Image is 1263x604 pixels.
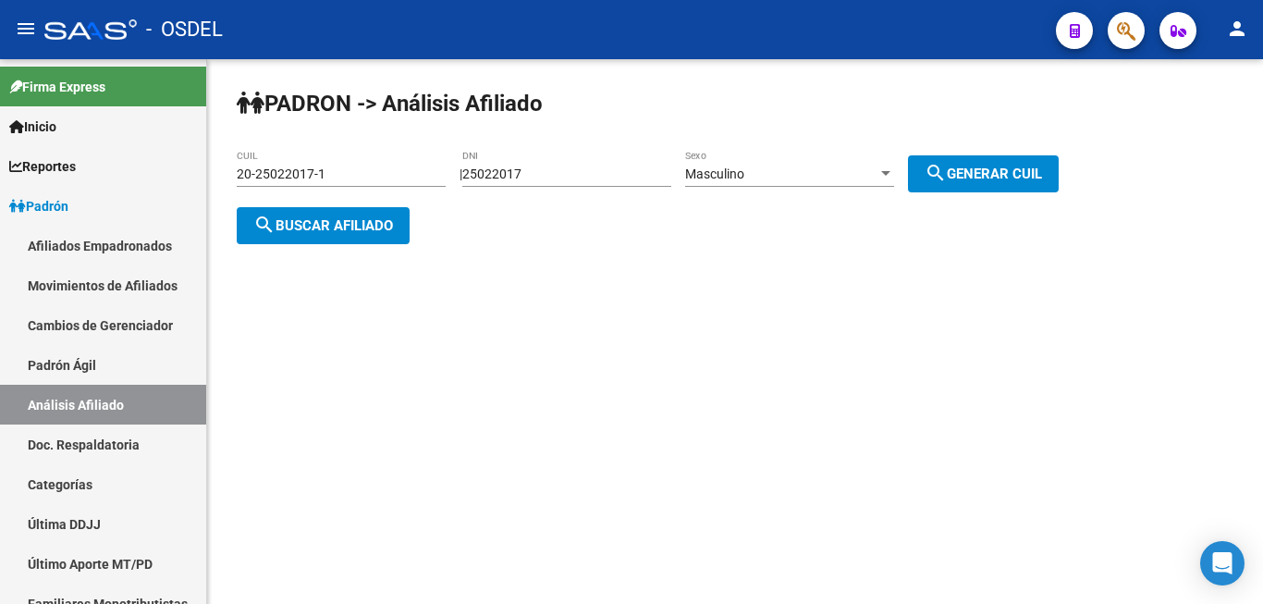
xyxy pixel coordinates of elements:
mat-icon: menu [15,18,37,40]
span: Inicio [9,117,56,137]
button: Buscar afiliado [237,207,410,244]
button: Generar CUIL [908,155,1059,192]
div: Open Intercom Messenger [1200,541,1245,586]
span: Buscar afiliado [253,217,393,234]
span: Masculino [685,166,744,181]
div: | [460,166,1073,181]
span: - OSDEL [146,9,223,50]
span: Reportes [9,156,76,177]
span: Padrón [9,196,68,216]
mat-icon: search [925,162,947,184]
mat-icon: search [253,214,276,236]
span: Generar CUIL [925,166,1042,182]
mat-icon: person [1226,18,1248,40]
span: Firma Express [9,77,105,97]
strong: PADRON -> Análisis Afiliado [237,91,543,117]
